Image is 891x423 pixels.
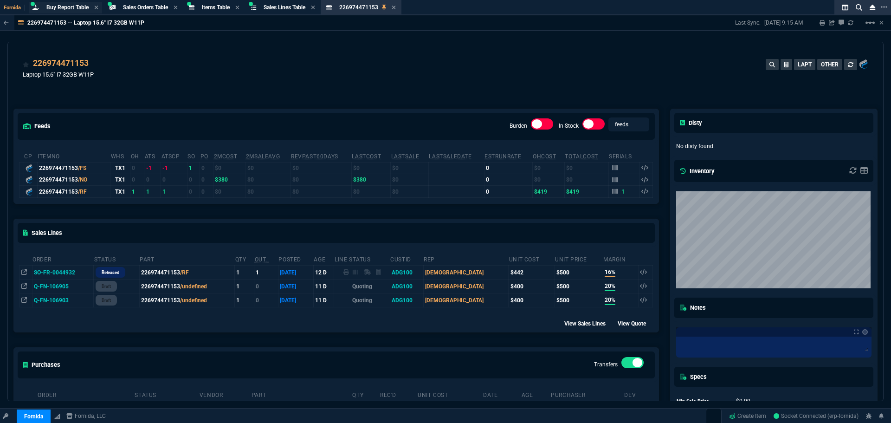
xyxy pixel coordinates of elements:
th: CustId [390,252,423,266]
th: Unit Cost [417,388,483,401]
td: $0 [245,162,291,174]
td: $419 [417,401,483,415]
span: /RF [180,269,189,276]
nx-icon: Back to Table [4,20,9,26]
td: $500 [555,265,603,279]
button: LAPT [794,59,815,70]
td: [DEMOGRAPHIC_DATA] [423,280,509,293]
td: 0 [200,162,213,174]
span: 226974471153 [339,4,378,11]
td: ADG100 [390,293,423,307]
td: $0 [245,174,291,185]
td: $419 [564,186,608,197]
p: [DATE] 9:15 AM [764,19,803,26]
td: 1 [235,265,254,279]
td: [DATE] [278,280,313,293]
abbr: Total units in inventory => minus on SO => plus on PO [145,153,155,160]
abbr: Avg Sale from SO invoices for 2 months [246,153,280,160]
div: In-Stock [582,118,605,133]
h5: Sales Lines [23,228,62,237]
div: 226974471153 [39,176,109,184]
h5: feeds [23,122,51,130]
td: $419 [532,186,564,197]
nx-icon: Split Panels [838,2,852,13]
td: 0 [254,280,278,293]
label: Transfers [594,361,618,368]
p: Quoting [336,296,388,305]
p: draft [102,297,111,304]
span: Fornida [4,5,25,11]
td: -1 [144,162,161,174]
td: $0 [391,174,429,185]
th: Date [483,388,521,401]
td: 1 [187,162,200,174]
tr: undefined [676,396,786,406]
th: QTY [235,252,254,266]
td: $380 [351,174,390,185]
th: Age [521,388,550,401]
abbr: The date of the last SO Inv price. No time limit. (ignore zeros) [429,153,471,160]
td: 1 [254,265,278,279]
td: $0 [351,162,390,174]
td: SO-FR-0044932 [32,265,94,279]
nx-icon: Close Tab [94,4,98,12]
td: 0 [144,174,161,185]
mat-icon: Example home icon [865,17,876,28]
div: $400 [510,282,553,291]
td: $0 [245,186,291,197]
abbr: Total units in inventory. [131,153,139,160]
td: TX1 [110,186,130,197]
th: Vendor [199,388,251,401]
td: 0 [484,162,532,174]
abbr: ATS with all companies combined [161,153,180,160]
button: OTHER [817,59,842,70]
td: 0 [484,174,532,185]
div: 226974471153 [33,57,89,69]
td: $0 [213,162,245,174]
p: draft [102,283,111,290]
td: $380 [213,174,245,185]
td: Min Sale Price [676,396,727,406]
th: Margin [603,252,638,266]
nx-icon: Open In Opposite Panel [21,283,27,290]
div: Transfers [621,357,644,372]
span: Items Table [202,4,230,11]
td: 0 [130,174,144,185]
td: TX1 [110,162,130,174]
td: ADG100 [390,265,423,279]
td: $0 [351,186,390,197]
td: 0 [130,162,144,174]
a: msbcCompanyName [64,412,109,420]
td: [DATE] [483,401,521,415]
th: Unit Cost [509,252,555,266]
nx-icon: Close Tab [392,4,396,12]
td: ADG100 [390,280,423,293]
div: View Sales Lines [564,319,614,328]
abbr: Outstanding (To Ship) [255,256,269,263]
td: Q-FN-106905 [32,280,94,293]
td: [DATE] [278,265,313,279]
td: -1 [161,162,187,174]
td: [DEMOGRAPHIC_DATA] [423,265,509,279]
td: $0 [564,174,608,185]
nx-icon: Close Tab [235,4,239,12]
span: /RF [78,189,87,195]
span: 20% [605,282,615,291]
td: $0 [391,162,429,174]
h5: Purchases [23,360,60,369]
abbr: Total sales within a 30 day window based on last time there was inventory [484,153,521,160]
th: Part [139,252,235,266]
div: $400 [510,296,553,305]
td: 1 [380,401,417,415]
span: /undefined [180,283,207,290]
span: /FS [78,165,86,171]
td: $500 [555,280,603,293]
h5: Inventory [680,167,714,176]
td: 0 [484,186,532,197]
nx-icon: Search [852,2,866,13]
div: 226974471153 [39,188,109,196]
td: 8 D [521,401,550,415]
nx-icon: Close Tab [311,4,315,12]
th: Rec'd [380,388,417,401]
td: 226974471153 [139,293,235,307]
